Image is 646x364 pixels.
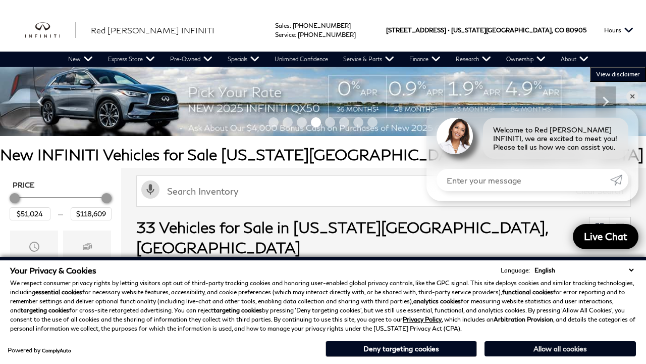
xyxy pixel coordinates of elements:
span: : [290,22,291,29]
div: MakeMake [63,231,111,277]
nav: Main Navigation [61,52,596,67]
h5: Price [13,180,109,190]
button: Open the hours dropdown [599,9,638,52]
a: Red [PERSON_NAME] INFINITI [91,24,214,36]
a: [STREET_ADDRESS] • [US_STATE][GEOGRAPHIC_DATA], CO 80905 [386,26,586,34]
a: Privacy Policy [403,315,442,323]
img: Agent profile photo [437,118,473,154]
strong: essential cookies [35,288,82,296]
span: Go to slide 5 [325,117,335,127]
span: Go to slide 8 [367,117,378,127]
span: Go to slide 2 [283,117,293,127]
div: YearYear [10,231,58,277]
a: [PHONE_NUMBER] [293,22,351,29]
span: Go to slide 1 [268,117,279,127]
span: Go to slide 6 [339,117,349,127]
span: [US_STATE][GEOGRAPHIC_DATA], [451,9,553,52]
div: Price [10,190,112,220]
select: Language Select [532,265,636,275]
span: CO [555,9,564,52]
div: Minimum Price [10,193,20,203]
a: ComplyAuto [42,347,71,353]
span: Go to slide 4 [311,117,321,127]
div: Language: [501,267,530,274]
span: Service [275,31,295,38]
p: We respect consumer privacy rights by letting visitors opt out of third-party tracking cookies an... [10,279,636,333]
a: Research [448,52,499,67]
strong: functional cookies [502,288,553,296]
svg: Click to toggle on voice search [141,180,159,199]
a: Live Chat [573,224,638,249]
a: Express Store [100,52,163,67]
span: VIEW DISCLAIMER [596,70,640,78]
span: 33 Vehicles for Sale in [US_STATE][GEOGRAPHIC_DATA], [GEOGRAPHIC_DATA] [136,218,548,256]
div: Maximum Price [101,193,112,203]
div: Next [596,86,616,117]
span: 80905 [566,9,586,52]
a: New [61,52,100,67]
div: Powered by [8,347,71,353]
span: Your Privacy & Cookies [10,265,96,275]
a: Specials [220,52,267,67]
input: Maximum [71,207,112,220]
div: Previous [30,86,50,117]
strong: targeting cookies [21,306,69,314]
span: : [295,31,296,38]
div: Welcome to Red [PERSON_NAME] INFINITI, we are excited to meet you! Please tell us how we can assi... [483,118,628,159]
a: Finance [402,52,448,67]
a: [PHONE_NUMBER] [298,31,356,38]
a: Service & Parts [336,52,402,67]
input: Enter your message [437,169,610,191]
span: Make [81,238,93,258]
a: Unlimited Confidence [267,52,336,67]
a: Submit [610,169,628,191]
span: Sales [275,22,290,29]
button: Allow all cookies [484,341,636,356]
input: Search Inventory [136,175,631,207]
a: infiniti [25,22,76,38]
strong: analytics cookies [413,297,461,305]
a: Ownership [499,52,553,67]
input: Minimum [10,207,50,220]
a: About [553,52,596,67]
a: Pre-Owned [163,52,220,67]
span: Live Chat [579,230,632,243]
span: Go to slide 3 [297,117,307,127]
span: Year [28,238,40,258]
span: Red [PERSON_NAME] INFINITI [91,25,214,35]
span: Go to slide 7 [353,117,363,127]
button: VIEW DISCLAIMER [590,67,646,82]
strong: Arbitration Provision [494,315,553,323]
strong: targeting cookies [213,306,262,314]
img: INFINITI [25,22,76,38]
button: Deny targeting cookies [326,341,477,357]
span: [STREET_ADDRESS] • [386,9,450,52]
